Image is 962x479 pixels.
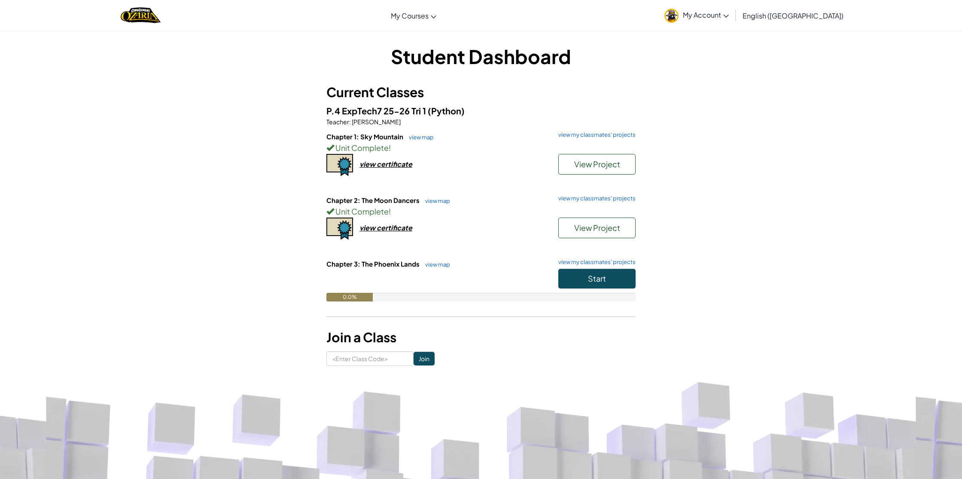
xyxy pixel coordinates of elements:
[326,293,373,301] div: 0.0%
[326,328,636,347] h3: Join a Class
[421,197,450,204] a: view map
[405,134,434,141] a: view map
[326,223,412,232] a: view certificate
[558,154,636,175] button: View Project
[326,43,636,70] h1: Student Dashboard
[558,269,636,289] button: Start
[389,206,391,216] span: !
[554,132,636,138] a: view my classmates' projects
[414,352,435,365] input: Join
[588,273,606,283] span: Start
[389,143,391,153] span: !
[349,118,351,126] span: :
[351,118,401,126] span: [PERSON_NAME]
[326,196,421,204] span: Chapter 2: The Moon Dancers
[683,10,729,19] span: My Account
[558,218,636,238] button: View Project
[326,118,349,126] span: Teacher
[334,143,389,153] span: Unit Complete
[326,351,414,366] input: <Enter Class Code>
[664,9,679,23] img: avatar
[554,259,636,265] a: view my classmates' projects
[738,4,848,27] a: English ([GEOGRAPHIC_DATA])
[391,11,429,20] span: My Courses
[326,105,428,116] span: P.4 ExpTech7 25-26 Tri 1
[334,206,389,216] span: Unit Complete
[359,223,412,232] div: view certificate
[660,2,733,29] a: My Account
[121,6,161,24] a: Ozaria by CodeCombat logo
[574,223,620,233] span: View Project
[743,11,843,20] span: English ([GEOGRAPHIC_DATA])
[421,261,450,268] a: view map
[326,260,421,268] span: Chapter 3: The Phoenix Lands
[359,160,412,169] div: view certificate
[428,105,465,116] span: (Python)
[121,6,161,24] img: Home
[387,4,441,27] a: My Courses
[326,154,353,176] img: certificate-icon.png
[326,160,412,169] a: view certificate
[554,196,636,201] a: view my classmates' projects
[326,83,636,102] h3: Current Classes
[326,132,405,141] span: Chapter 1: Sky Mountain
[326,218,353,240] img: certificate-icon.png
[574,159,620,169] span: View Project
